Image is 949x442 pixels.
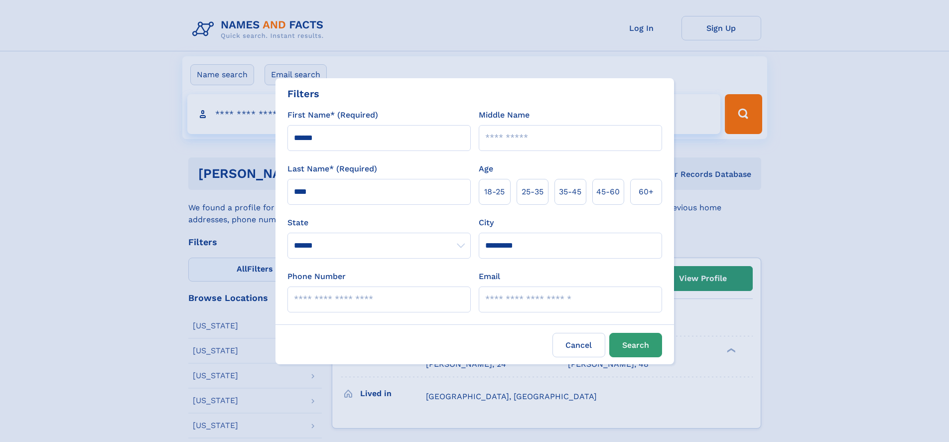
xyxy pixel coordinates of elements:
span: 60+ [639,186,654,198]
span: 18‑25 [484,186,505,198]
label: Phone Number [287,271,346,283]
span: 35‑45 [559,186,581,198]
label: City [479,217,494,229]
label: State [287,217,471,229]
div: Filters [287,86,319,101]
label: Email [479,271,500,283]
label: Last Name* (Required) [287,163,377,175]
label: Middle Name [479,109,530,121]
label: First Name* (Required) [287,109,378,121]
label: Age [479,163,493,175]
span: 25‑35 [522,186,543,198]
button: Search [609,333,662,357]
label: Cancel [552,333,605,357]
span: 45‑60 [596,186,620,198]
